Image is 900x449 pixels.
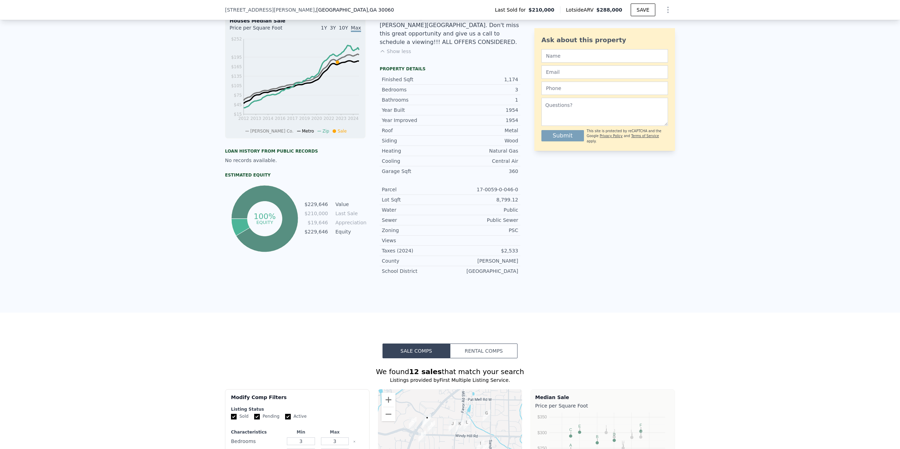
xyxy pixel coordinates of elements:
input: Sold [231,414,237,419]
div: Water [382,206,450,213]
div: Zoning [382,227,450,234]
tspan: $165 [231,64,242,69]
label: Active [285,413,307,419]
div: Sewer [382,217,450,224]
tspan: 2016 [275,116,286,121]
div: Price per Square Foot [535,401,670,411]
text: A [570,443,572,447]
tspan: 2017 [287,116,298,121]
div: Lot Sqft [382,196,450,203]
div: We found that match your search [225,367,675,377]
div: 3 [450,86,518,93]
div: Bathrooms [382,96,450,103]
text: F [640,423,642,427]
div: 801 Wanda Cir SW [409,417,417,429]
div: 8,799.12 [450,196,518,203]
button: Zoom in [381,393,396,407]
div: Metal [450,127,518,134]
td: Appreciation [334,219,366,226]
div: Views [382,237,450,244]
button: Show Options [661,3,675,17]
div: This site is protected by reCAPTCHA and the Google and apply. [587,129,668,144]
text: G [639,429,643,433]
div: 360 [450,168,518,175]
div: 174 Zelma St SW [483,410,490,422]
tspan: $105 [231,83,242,88]
div: 2326 Brackett St SW [422,417,430,429]
label: Sold [231,413,249,419]
tspan: 2020 [311,116,322,121]
div: 1954 [450,107,518,114]
button: Rental Comps [450,344,517,358]
tspan: 2019 [299,116,310,121]
td: $229,646 [304,200,328,208]
div: Characteristics [231,429,283,435]
div: Siding [382,137,450,144]
div: Year Improved [382,117,450,124]
div: Garage Sqft [382,168,450,175]
button: Show less [380,48,411,55]
div: Loan history from public records [225,148,366,154]
tspan: $45 [234,102,242,107]
button: Clear [353,440,356,443]
label: Pending [254,413,279,419]
tspan: $75 [234,93,242,98]
span: 10Y [339,25,348,31]
div: Taxes (2024) [382,247,450,254]
div: Listings provided by First Multiple Listing Service . [225,377,675,384]
span: [STREET_ADDRESS][PERSON_NAME] [225,6,315,13]
div: 1 [450,96,518,103]
tspan: $15 [234,112,242,117]
text: $350 [538,415,547,419]
tspan: $252 [231,37,242,41]
span: , [GEOGRAPHIC_DATA] [315,6,394,13]
div: Estimated Equity [225,172,366,178]
span: 3Y [330,25,336,31]
text: $300 [538,430,547,435]
tspan: $195 [231,55,242,60]
div: Wood [450,137,518,144]
tspan: $135 [231,74,242,79]
text: K [622,442,625,446]
button: Sale Comps [382,344,450,358]
div: Min [285,429,316,435]
div: 2321 Brackett St SW [423,414,431,426]
div: Ask about this property [541,35,668,45]
span: $288,000 [596,7,622,13]
div: Parcel [382,186,450,193]
td: Last Sale [334,210,366,217]
text: H [622,440,625,444]
div: 17-0059-0-046-0 [450,186,518,193]
div: Listing Status [231,406,364,412]
text: D [613,432,616,436]
button: Zoom out [381,407,396,421]
tspan: 2023 [336,116,347,121]
div: 1,174 [450,76,518,83]
span: Zip [322,129,329,134]
span: Lotside ARV [566,6,596,13]
td: $210,000 [304,210,328,217]
span: Last Sold for [495,6,529,13]
span: , GA 30060 [368,7,394,13]
div: School District [382,268,450,275]
span: $210,000 [528,6,554,13]
div: Cooling [382,158,450,165]
span: Sale [337,129,347,134]
a: Privacy Policy [600,134,623,138]
button: SAVE [631,4,655,16]
span: Max [351,25,361,32]
div: Public [450,206,518,213]
div: Bedrooms [231,436,283,446]
div: County [382,257,450,264]
tspan: equity [256,219,273,225]
div: No records available. [225,157,366,164]
div: Modify Comp Filters [231,394,364,406]
div: Property details [380,66,520,72]
tspan: 2022 [323,116,334,121]
div: 2461 Wayne St SW [418,431,426,443]
div: 2365 Colleen Cir SW [449,420,456,432]
tspan: 2014 [263,116,274,121]
input: Name [541,49,668,63]
strong: 12 sales [409,367,442,376]
div: Year Built [382,107,450,114]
